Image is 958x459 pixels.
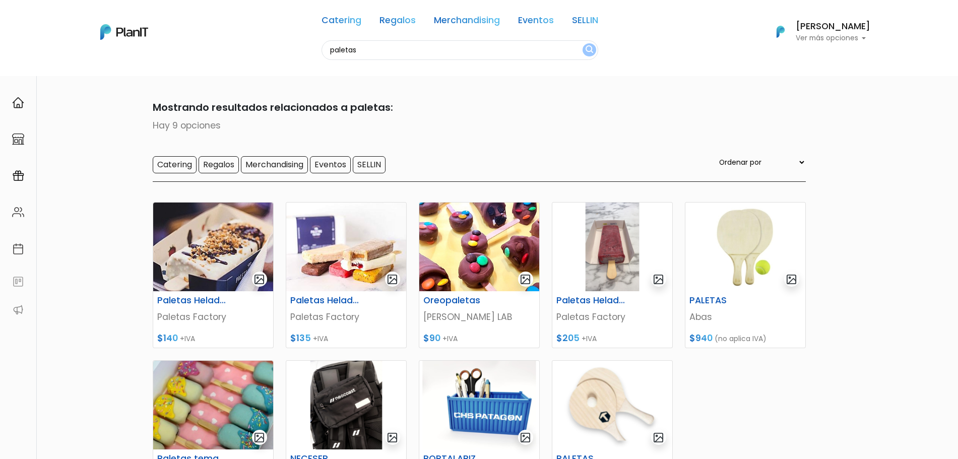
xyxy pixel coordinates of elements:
input: Buscá regalos, desayunos, y más [322,40,598,60]
img: campaigns-02234683943229c281be62815700db0a1741e53638e28bf9629b52c665b00959.svg [12,170,24,182]
span: $940 [689,332,713,344]
img: thumb_Dise%C3%B1o_sin_t%C3%ADtulo_-_2024-12-05T122611.300.png [419,361,539,449]
img: thumb_portada_paletas.jpeg [153,203,273,291]
a: Eventos [518,16,554,28]
img: PlanIt Logo [770,21,792,43]
h6: Paletas Heladas personalizadas [550,295,633,306]
input: Catering [153,156,197,173]
p: Paletas Factory [556,310,668,323]
p: Mostrando resultados relacionados a paletas: [153,100,806,115]
a: gallery-light Oreopaletas [PERSON_NAME] LAB $90 +IVA [419,202,540,348]
img: feedback-78b5a0c8f98aac82b08bfc38622c3050aee476f2c9584af64705fc4e61158814.svg [12,276,24,288]
a: Merchandising [434,16,500,28]
h6: Oreopaletas [417,295,500,306]
input: Merchandising [241,156,308,173]
a: gallery-light PALETAS Abas $940 (no aplica IVA) [685,202,806,348]
img: gallery-light [387,432,398,443]
img: thumb_paletas.jpg [419,203,539,291]
span: (no aplica IVA) [715,334,767,344]
img: gallery-light [520,274,531,285]
h6: [PERSON_NAME] [796,22,870,31]
p: Paletas Factory [290,310,402,323]
p: Abas [689,310,801,323]
img: gallery-light [253,432,265,443]
span: $205 [556,332,580,344]
img: partners-52edf745621dab592f3b2c58e3bca9d71375a7ef29c3b500c9f145b62cc070d4.svg [12,304,24,316]
img: thumb_WhatsApp_Image_2021-10-12_at_12.53.59_PM.jpeg [286,203,406,291]
span: $140 [157,332,178,344]
input: Regalos [199,156,239,173]
img: PlanIt Logo [100,24,148,40]
input: Eventos [310,156,351,173]
span: +IVA [180,334,195,344]
h6: Paletas Heladas con Topping [151,295,234,306]
button: PlanIt Logo [PERSON_NAME] Ver más opciones [763,19,870,45]
img: gallery-light [786,274,797,285]
span: +IVA [582,334,597,344]
h6: PALETAS [683,295,766,306]
img: gallery-light [520,432,531,443]
img: gallery-light [253,274,265,285]
img: thumb_WhatsApp_Image_2024-02-27_at_11.24.02__1_.jpeg [153,361,273,449]
p: Hay 9 opciones [153,119,806,132]
img: thumb_Captura_de_pantalla_2023-09-20_165141.jpg [685,203,805,291]
a: SELLIN [572,16,598,28]
img: marketplace-4ceaa7011d94191e9ded77b95e3339b90024bf715f7c57f8cf31f2d8c509eaba.svg [12,133,24,145]
a: Catering [322,16,361,28]
img: gallery-light [653,432,664,443]
img: calendar-87d922413cdce8b2cf7b7f5f62616a5cf9e4887200fb71536465627b3292af00.svg [12,243,24,255]
img: search_button-432b6d5273f82d61273b3651a40e1bd1b912527efae98b1b7a1b2c0702e16a8d.svg [586,45,593,55]
span: $135 [290,332,311,344]
a: Regalos [379,16,416,28]
p: Paletas Factory [157,310,269,323]
img: thumb_Dise%C3%B1o_sin_t%C3%ADtulo_-_2024-11-28T154437.148.png [552,203,672,291]
span: +IVA [442,334,458,344]
img: home-e721727adea9d79c4d83392d1f703f7f8bce08238fde08b1acbfd93340b81755.svg [12,97,24,109]
a: gallery-light Paletas Heladas Simple Paletas Factory $135 +IVA [286,202,407,348]
p: Ver más opciones [796,35,870,42]
span: +IVA [313,334,328,344]
a: gallery-light Paletas Heladas personalizadas Paletas Factory $205 +IVA [552,202,673,348]
img: gallery-light [387,274,398,285]
img: people-662611757002400ad9ed0e3c099ab2801c6687ba6c219adb57efc949bc21e19d.svg [12,206,24,218]
h6: Paletas Heladas Simple [284,295,367,306]
a: gallery-light Paletas Heladas con Topping Paletas Factory $140 +IVA [153,202,274,348]
span: $90 [423,332,440,344]
input: SELLIN [353,156,386,173]
img: gallery-light [653,274,664,285]
p: [PERSON_NAME] LAB [423,310,535,323]
img: thumb_Dise%C3%B1o_sin_t%C3%ADtulo_-_2024-12-05T122852.989.png [286,361,406,449]
img: thumb_Captura_de_pantalla_2025-09-04_170203.png [552,361,672,449]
